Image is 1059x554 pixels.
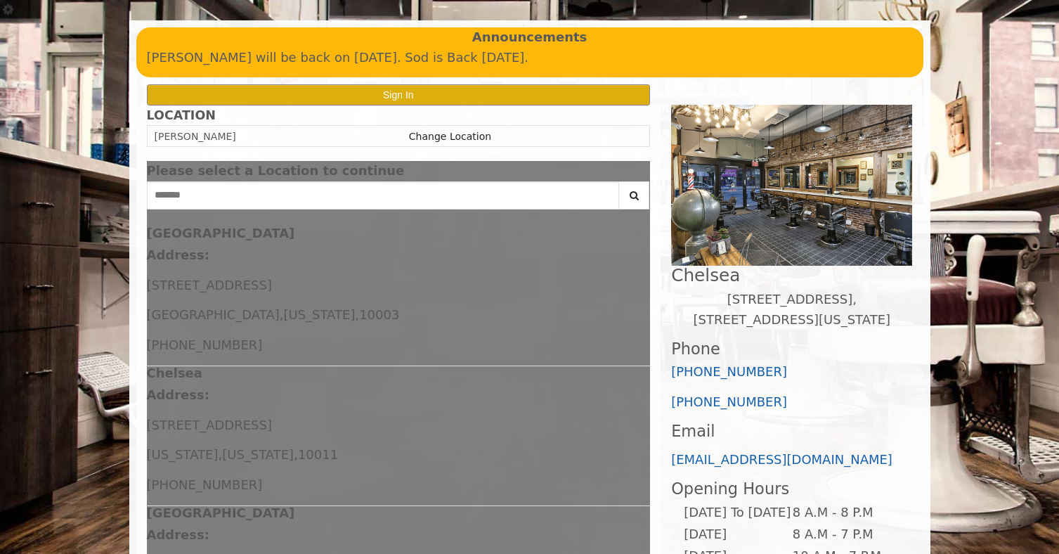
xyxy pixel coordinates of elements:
a: [PHONE_NUMBER] [671,394,787,409]
button: Sign In [147,84,651,105]
span: [STREET_ADDRESS] [147,278,272,292]
b: [GEOGRAPHIC_DATA] [147,226,295,240]
span: [US_STATE] [147,447,219,462]
b: Address: [147,527,209,542]
button: close dialog [629,167,650,176]
td: 8 A.M - 7 P.M [792,524,901,546]
div: Center Select [147,181,651,217]
h3: Phone [671,340,912,358]
b: Address: [147,387,209,402]
h2: Chelsea [671,266,912,285]
h3: Email [671,423,912,440]
span: [PHONE_NUMBER] [147,337,263,352]
p: [STREET_ADDRESS],[STREET_ADDRESS][US_STATE] [671,290,912,330]
span: 10003 [359,307,399,322]
td: [DATE] [683,524,791,546]
span: , [355,307,359,322]
input: Search Center [147,181,620,210]
span: Please select a Location to continue [147,163,405,178]
span: [US_STATE] [222,447,294,462]
b: LOCATION [147,108,216,122]
a: [EMAIL_ADDRESS][DOMAIN_NAME] [671,452,892,467]
td: [DATE] To [DATE] [683,502,791,524]
span: [US_STATE] [283,307,355,322]
b: Announcements [472,27,587,48]
span: , [280,307,284,322]
span: [PERSON_NAME] [155,131,236,142]
b: Address: [147,247,209,262]
a: [PHONE_NUMBER] [671,364,787,379]
span: [PHONE_NUMBER] [147,477,263,492]
b: Chelsea [147,366,202,380]
td: 8 A.M - 8 P.M [792,502,901,524]
i: Search button [626,191,642,200]
span: , [218,447,222,462]
p: [PERSON_NAME] will be back on [DATE]. Sod is Back [DATE]. [147,48,913,68]
span: [GEOGRAPHIC_DATA] [147,307,280,322]
h3: Opening Hours [671,480,912,498]
span: , [294,447,298,462]
a: Change Location [409,131,491,142]
b: [GEOGRAPHIC_DATA] [147,505,295,520]
span: 10011 [298,447,338,462]
span: [STREET_ADDRESS] [147,418,272,432]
